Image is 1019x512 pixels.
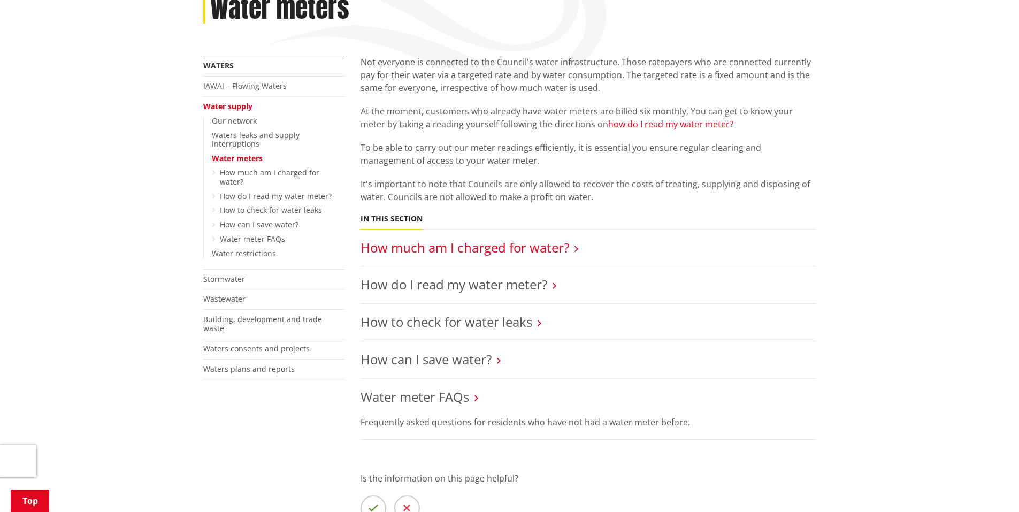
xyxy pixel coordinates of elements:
[970,467,1008,506] iframe: Messenger Launcher
[220,219,298,230] a: How can I save water?
[203,294,246,304] a: Wastewater
[361,313,532,331] a: How to check for water leaks
[212,153,263,163] a: Water meters
[212,248,276,258] a: Water restrictions
[361,276,547,293] a: How do I read my water meter?
[220,234,285,244] a: Water meter FAQs
[361,56,816,94] p: Not everyone is connected to the Council's water infrastructure. Those ratepayers who are connect...
[361,388,469,406] a: Water meter FAQs
[608,118,733,130] a: how do I read my water meter?
[212,130,300,149] a: Waters leaks and supply interruptions
[203,60,234,71] a: Waters
[203,314,322,333] a: Building, development and trade waste
[203,81,287,91] a: IAWAI – Flowing Waters
[361,239,569,256] a: How much am I charged for water?
[361,472,816,485] p: Is the information on this page helpful?
[220,167,319,187] a: How much am I charged for water?
[361,141,816,167] p: To be able to carry out our meter readings efficiently, it is essential you ensure regular cleari...
[203,364,295,374] a: Waters plans and reports
[220,205,322,215] a: How to check for water leaks
[361,178,816,203] p: It's important to note that Councils are only allowed to recover the costs of treating, supplying...
[203,343,310,354] a: Waters consents and projects
[212,116,257,126] a: Our network
[203,101,252,111] a: Water supply
[203,274,245,284] a: Stormwater
[11,490,49,512] a: Top
[361,215,423,224] h5: In this section
[220,191,332,201] a: How do I read my water meter?
[361,105,816,131] p: At the moment, customers who already have water meters are billed six monthly, You can get to kno...
[361,350,492,368] a: How can I save water?
[361,416,816,429] p: Frequently asked questions for residents who have not had a water meter before.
